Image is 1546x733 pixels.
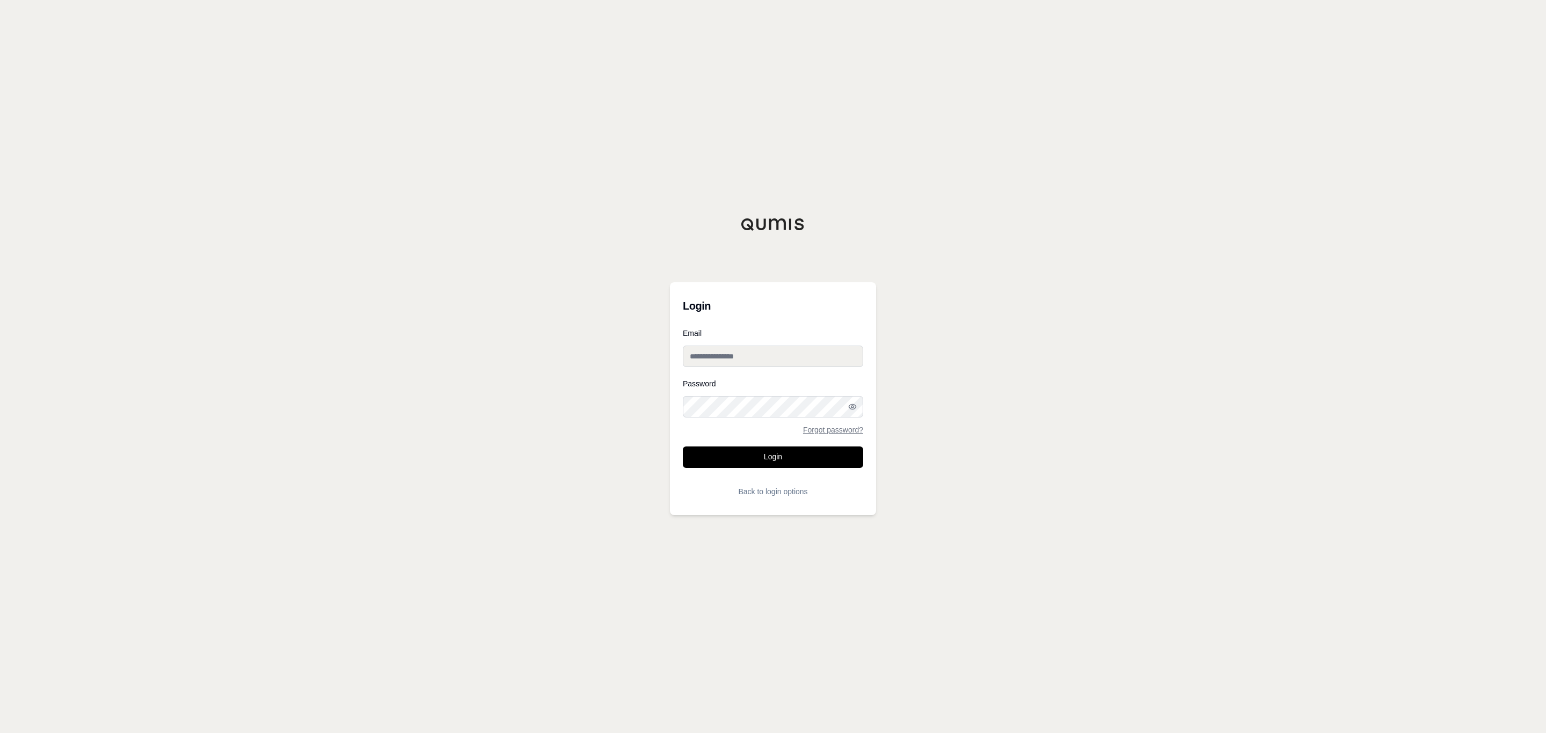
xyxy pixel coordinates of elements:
label: Email [683,329,863,337]
button: Back to login options [683,481,863,502]
label: Password [683,380,863,387]
h3: Login [683,295,863,317]
a: Forgot password? [803,426,863,434]
img: Qumis [741,218,805,231]
button: Login [683,446,863,468]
